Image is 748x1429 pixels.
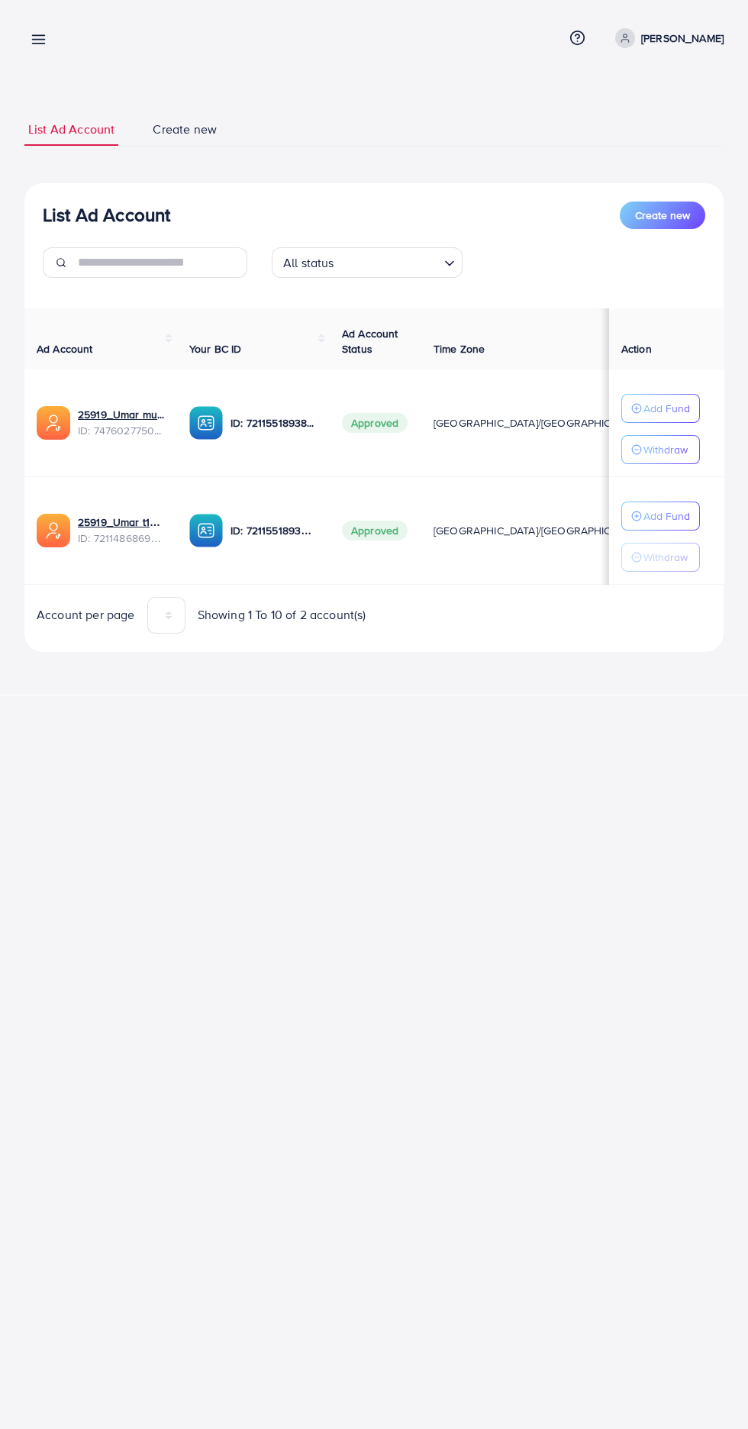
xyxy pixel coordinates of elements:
div: <span class='underline'>25919_Umar mumtaz_1740648371024</span></br>7476027750877626369 [78,407,165,438]
div: Search for option [272,247,463,278]
button: Add Fund [621,394,700,423]
span: ID: 7211486869945712641 [78,531,165,546]
span: Ad Account Status [342,326,398,356]
a: [PERSON_NAME] [609,28,724,48]
span: All status [280,252,337,274]
span: Approved [342,413,408,433]
span: Approved [342,521,408,540]
span: Create new [153,121,217,138]
img: ic-ba-acc.ded83a64.svg [189,514,223,547]
span: Showing 1 To 10 of 2 account(s) [198,606,366,624]
img: ic-ads-acc.e4c84228.svg [37,514,70,547]
p: Withdraw [643,548,688,566]
p: Add Fund [643,399,690,418]
a: 25919_Umar mumtaz_1740648371024 [78,407,165,422]
span: Time Zone [434,341,485,356]
p: [PERSON_NAME] [641,29,724,47]
button: Withdraw [621,543,700,572]
h3: List Ad Account [43,204,170,226]
a: 25919_Umar t1_1679070383896 [78,515,165,530]
span: [GEOGRAPHIC_DATA]/[GEOGRAPHIC_DATA] [434,523,646,538]
span: Ad Account [37,341,93,356]
button: Create new [620,202,705,229]
span: Create new [635,208,690,223]
div: <span class='underline'>25919_Umar t1_1679070383896</span></br>7211486869945712641 [78,515,165,546]
p: ID: 7211551893808545793 [231,521,318,540]
span: Account per page [37,606,135,624]
input: Search for option [339,249,438,274]
span: [GEOGRAPHIC_DATA]/[GEOGRAPHIC_DATA] [434,415,646,431]
img: ic-ba-acc.ded83a64.svg [189,406,223,440]
button: Add Fund [621,502,700,531]
span: Action [621,341,652,356]
span: Your BC ID [189,341,242,356]
button: Withdraw [621,435,700,464]
p: Withdraw [643,440,688,459]
span: ID: 7476027750877626369 [78,423,165,438]
span: List Ad Account [28,121,114,138]
p: ID: 7211551893808545793 [231,414,318,432]
img: ic-ads-acc.e4c84228.svg [37,406,70,440]
p: Add Fund [643,507,690,525]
